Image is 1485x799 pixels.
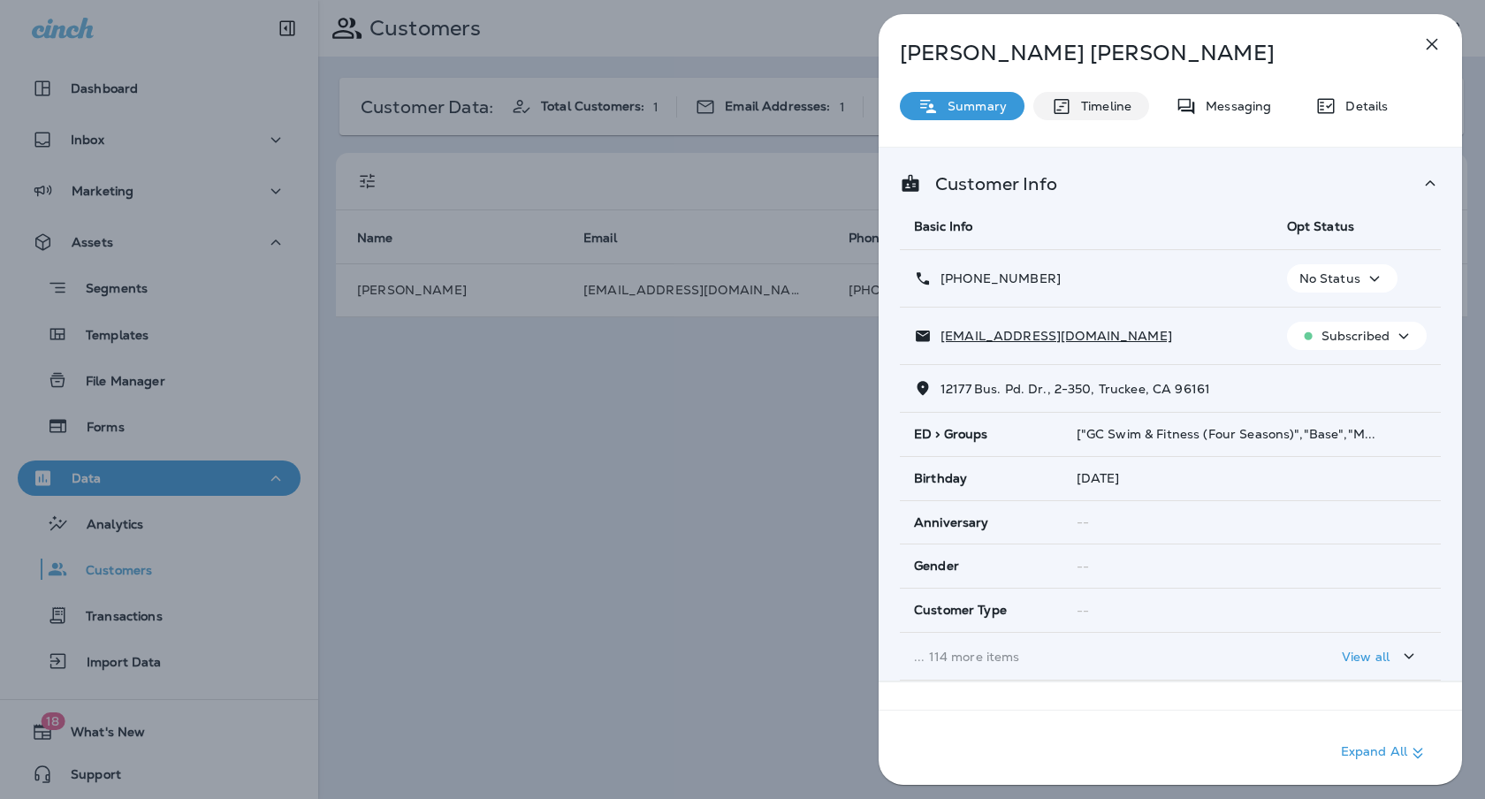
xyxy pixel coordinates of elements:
span: 12177 Bus. Pd. Dr., 2-350, Truckee, CA 96161 [940,381,1210,397]
span: Anniversary [914,515,989,530]
p: Messaging [1197,99,1271,113]
p: No Status [1299,271,1360,285]
p: Summary [939,99,1007,113]
button: Expand All [1334,737,1435,769]
p: ... 114 more items [914,650,1259,664]
p: Customer Info [921,177,1057,191]
p: Timeline [1072,99,1131,113]
p: Details [1336,99,1388,113]
span: [DATE] [1077,470,1120,486]
span: Birthday [914,471,967,486]
button: No Status [1287,264,1397,293]
p: View all [1342,650,1390,664]
span: Gender [914,559,959,574]
button: View all [1335,640,1427,673]
span: Customer Type [914,603,1007,618]
p: Expand All [1341,742,1428,764]
span: -- [1077,514,1089,530]
p: [PHONE_NUMBER] [932,271,1061,285]
p: [EMAIL_ADDRESS][DOMAIN_NAME] [932,329,1172,343]
span: ["GC Swim & Fitness (Four Seasons)","Base","M... [1077,426,1376,442]
p: [PERSON_NAME] [PERSON_NAME] [900,41,1382,65]
p: Subscribed [1321,329,1390,343]
span: -- [1077,559,1089,575]
span: -- [1077,603,1089,619]
span: Basic Info [914,218,972,234]
span: ED > Groups [914,427,988,442]
button: Subscribed [1287,322,1427,350]
span: Opt Status [1287,218,1354,234]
